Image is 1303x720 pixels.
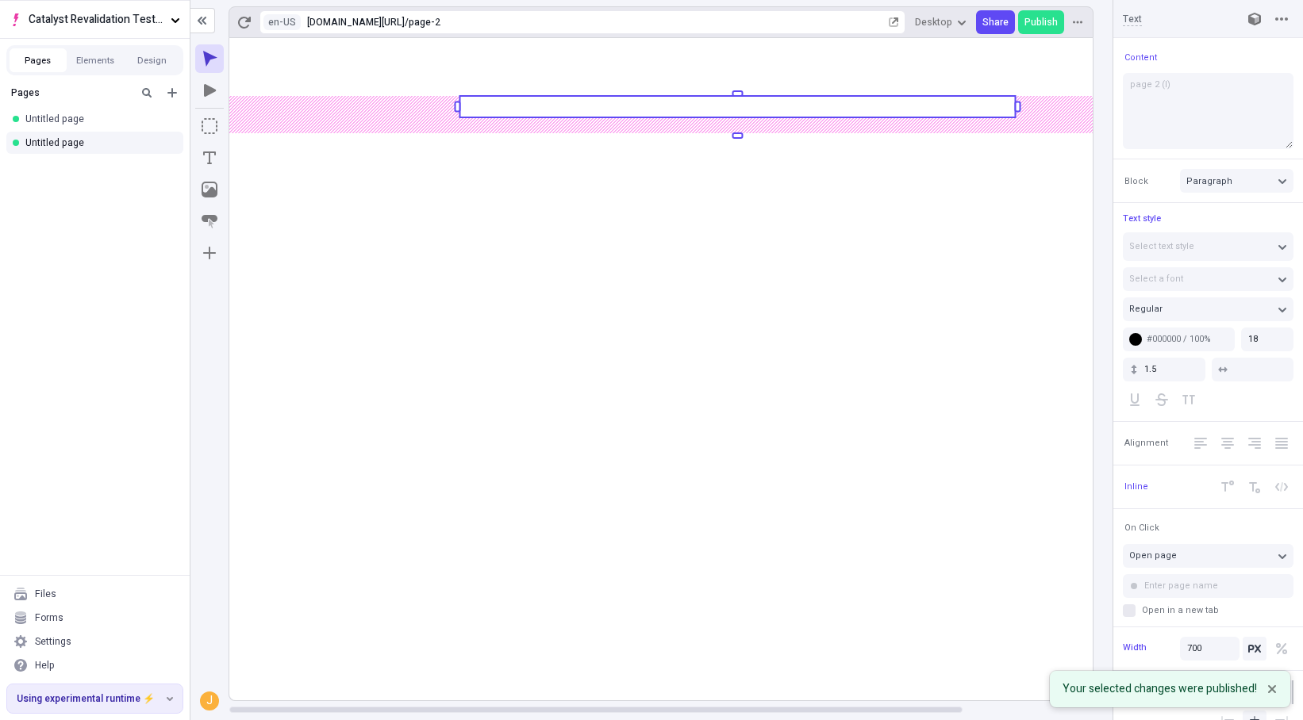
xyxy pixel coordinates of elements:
span: On Click [1124,522,1159,534]
div: J [202,693,217,709]
button: Percentage [1270,637,1293,661]
span: en-US [268,15,296,29]
div: Your selected changes were published! [1063,680,1257,698]
span: Open page [1129,549,1177,562]
button: Paragraph [1180,169,1293,193]
span: Select text style [1129,239,1194,253]
span: Width [1123,641,1147,654]
button: Superscript [1216,475,1240,499]
button: Pixels [1243,637,1266,661]
span: Block [1124,175,1148,187]
textarea: page 2 (I) [1123,73,1293,149]
span: Share [982,16,1009,29]
div: Forms [35,611,63,624]
div: Untitled page [25,113,171,125]
button: Alignment [1121,434,1171,453]
button: Content [1121,48,1160,67]
span: Inline [1124,481,1148,492]
div: Untitled page [25,136,171,149]
button: Elements [67,48,124,72]
button: #000000 / 100% [1123,327,1235,351]
button: Open page [1123,544,1293,568]
div: Pages [11,86,131,99]
div: [URL][DOMAIN_NAME] [307,16,405,29]
span: Catalyst Revalidation Testing [29,11,164,29]
button: Select a font [1123,267,1293,291]
button: Open locale picker [263,14,301,30]
button: Image [195,175,224,204]
div: page-2 [409,16,886,29]
button: Text [195,144,224,172]
button: Using experimental runtime ⚡️ [7,684,183,713]
span: Using experimental runtime ⚡️ [17,692,163,705]
button: Button [195,207,224,236]
span: Desktop [915,16,952,29]
span: Publish [1024,16,1058,29]
button: Regular [1123,297,1293,321]
div: #000000 / 100% [1147,333,1228,345]
button: Inline [1121,477,1151,496]
button: Select text style [1123,232,1293,261]
input: Enter page name [1123,574,1293,598]
button: Add new [163,83,182,102]
button: Design [124,48,181,72]
button: On Click [1121,519,1163,538]
span: Alignment [1124,437,1168,449]
div: Settings [35,635,71,648]
button: Code [1270,475,1293,499]
span: Content [1124,52,1157,63]
button: Desktop [909,10,973,34]
button: Center Align [1216,431,1240,455]
label: Open in a new tab [1123,604,1293,617]
button: Subscript [1243,475,1266,499]
span: Paragraph [1186,174,1232,188]
button: Justify [1270,431,1293,455]
button: Block [1121,171,1151,190]
span: Regular [1129,302,1163,316]
span: Select a font [1129,272,1183,285]
button: Right Align [1243,431,1266,455]
button: Left Align [1189,431,1213,455]
button: Publish [1018,10,1064,34]
input: Text [1123,12,1227,26]
div: Help [35,659,55,672]
button: Share [976,10,1015,34]
div: / [405,16,409,29]
span: Text style [1123,212,1161,225]
button: Box [195,112,224,140]
div: Files [35,588,56,600]
button: Pages [10,48,67,72]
